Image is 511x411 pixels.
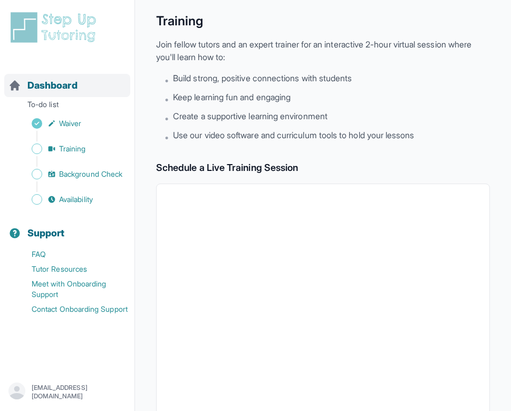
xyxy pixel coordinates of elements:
span: Use our video software and curriculum tools to hold your lessons [173,129,414,141]
a: Dashboard [8,78,78,93]
p: Join fellow tutors and an expert trainer for an interactive 2-hour virtual session where you'll l... [156,38,490,63]
a: Waiver [8,116,134,131]
a: Background Check [8,167,134,181]
span: Background Check [59,169,122,179]
span: Create a supportive learning environment [173,110,327,122]
a: Availability [8,192,134,207]
button: Dashboard [4,61,130,97]
img: logo [8,11,102,44]
p: To-do list [4,99,130,114]
span: Training [59,144,86,154]
p: [EMAIL_ADDRESS][DOMAIN_NAME] [32,384,126,400]
span: Keep learning fun and engaging [173,91,291,103]
a: FAQ [8,247,134,262]
h1: Training [156,13,490,30]
a: Training [8,141,134,156]
button: [EMAIL_ADDRESS][DOMAIN_NAME] [8,383,126,402]
span: • [165,131,169,144]
span: Build strong, positive connections with students [173,72,352,84]
a: Meet with Onboarding Support [8,276,134,302]
span: • [165,93,169,106]
span: • [165,112,169,125]
a: Contact Onboarding Support [8,302,134,317]
h2: Schedule a Live Training Session [156,160,490,175]
a: Tutor Resources [8,262,134,276]
span: • [165,74,169,87]
button: Support [4,209,130,245]
span: Waiver [59,118,81,129]
span: Dashboard [27,78,78,93]
span: Support [27,226,65,241]
span: Availability [59,194,93,205]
